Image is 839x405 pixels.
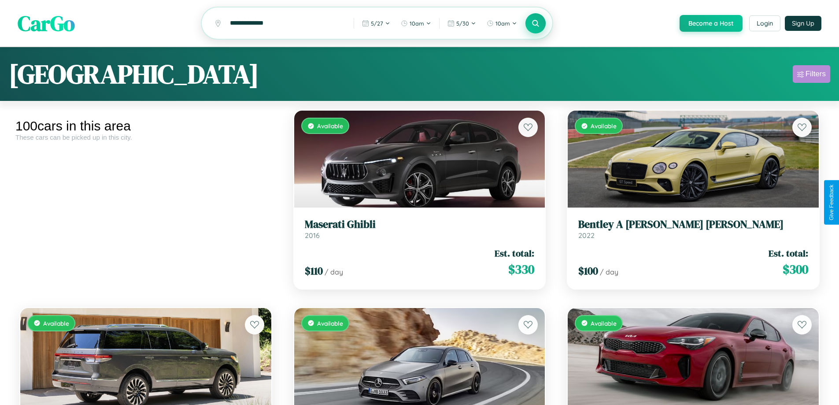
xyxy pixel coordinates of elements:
[806,70,826,78] div: Filters
[578,264,598,278] span: $ 100
[18,9,75,38] span: CarGo
[43,320,69,327] span: Available
[305,218,535,240] a: Maserati Ghibli2016
[578,231,595,240] span: 2022
[325,268,343,276] span: / day
[680,15,743,32] button: Become a Host
[482,16,521,30] button: 10am
[305,218,535,231] h3: Maserati Ghibli
[15,134,276,141] div: These cars can be picked up in this city.
[495,247,534,260] span: Est. total:
[358,16,395,30] button: 5/27
[600,268,618,276] span: / day
[410,20,424,27] span: 10am
[305,264,323,278] span: $ 110
[456,20,469,27] span: 5 / 30
[508,260,534,278] span: $ 330
[371,20,383,27] span: 5 / 27
[317,122,343,130] span: Available
[749,15,780,31] button: Login
[495,20,510,27] span: 10am
[317,320,343,327] span: Available
[785,16,821,31] button: Sign Up
[9,56,259,92] h1: [GEOGRAPHIC_DATA]
[578,218,808,240] a: Bentley A [PERSON_NAME] [PERSON_NAME]2022
[591,122,617,130] span: Available
[396,16,436,30] button: 10am
[591,320,617,327] span: Available
[443,16,480,30] button: 5/30
[15,119,276,134] div: 100 cars in this area
[828,185,835,220] div: Give Feedback
[793,65,830,83] button: Filters
[783,260,808,278] span: $ 300
[305,231,320,240] span: 2016
[769,247,808,260] span: Est. total:
[578,218,808,231] h3: Bentley A [PERSON_NAME] [PERSON_NAME]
